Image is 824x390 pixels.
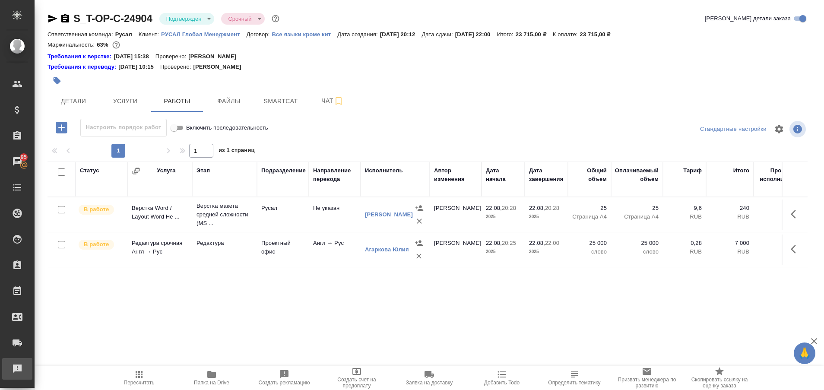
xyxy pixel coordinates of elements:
a: Требования к верстке: [48,52,114,61]
div: Дата начала [486,166,520,184]
button: Заявка на доставку [393,366,466,390]
p: РУСАЛ Глобал Менеджмент [161,31,247,38]
div: Исполнитель [365,166,403,175]
p: 22.08, [529,205,545,211]
span: Скопировать ссылку на оценку заказа [688,377,751,389]
span: 95 [16,153,32,162]
p: 9,6 [667,204,702,212]
div: Этап [196,166,210,175]
div: Подтвержден [221,13,264,25]
td: Англ → Рус [309,235,361,265]
span: Папка на Drive [194,380,229,386]
a: Требования к переводу: [48,63,118,71]
button: Здесь прячутся важные кнопки [786,239,806,260]
button: Призвать менеджера по развитию [611,366,683,390]
button: Срочный [225,15,254,22]
p: 20:28 [502,205,516,211]
div: Направление перевода [313,166,356,184]
p: 23 715,00 ₽ [516,31,553,38]
p: [DATE] 15:38 [114,52,155,61]
p: RUB [667,247,702,256]
span: Работы [156,96,198,107]
p: В работе [84,240,109,249]
div: Прогресс исполнителя в SC [758,166,797,192]
p: 20:25 [502,240,516,246]
div: split button [698,123,769,136]
p: 25 000 [615,239,659,247]
div: Нажми, чтобы открыть папку с инструкцией [48,63,118,71]
span: Посмотреть информацию [789,121,808,137]
p: Верстка макета средней сложности (MS ... [196,202,253,228]
p: 240 [710,204,749,212]
span: из 1 страниц [219,145,255,158]
button: Папка на Drive [175,366,248,390]
button: Создать счет на предоплату [320,366,393,390]
p: 2025 [486,212,520,221]
div: Дата завершения [529,166,564,184]
button: Скопировать ссылку на оценку заказа [683,366,756,390]
button: Доп статусы указывают на важность/срочность заказа [270,13,281,24]
button: Назначить [412,237,425,250]
div: Подразделение [261,166,306,175]
button: Создать рекламацию [248,366,320,390]
span: Призвать менеджера по развитию [616,377,678,389]
td: Верстка Word / Layout Word Не ... [127,200,192,230]
button: Сгруппировать [132,167,140,175]
span: Включить последовательность [186,124,268,132]
span: Пересчитать [124,380,155,386]
div: Исполнитель выполняет работу [78,204,123,216]
td: [PERSON_NAME] [430,200,482,230]
svg: Подписаться [333,96,344,106]
span: Заявка на доставку [406,380,453,386]
p: Итого: [497,31,515,38]
button: Скопировать ссылку для ЯМессенджера [48,13,58,24]
div: Подтвержден [159,13,215,25]
div: Исполнитель выполняет работу [78,239,123,250]
p: 23 715,00 ₽ [580,31,617,38]
div: Услуга [157,166,175,175]
div: Итого [733,166,749,175]
p: Страница А4 [572,212,607,221]
span: Настроить таблицу [769,119,789,140]
p: 63% [97,41,110,48]
span: [PERSON_NAME] детали заказа [705,14,791,23]
p: 22.08, [529,240,545,246]
p: Страница А4 [615,212,659,221]
p: [PERSON_NAME] [188,52,243,61]
button: 🙏 [794,342,815,364]
div: Общий объем [572,166,607,184]
p: 20:28 [545,205,559,211]
p: Договор: [247,31,272,38]
p: 25 [572,204,607,212]
button: Назначить [413,202,426,215]
div: Тариф [683,166,702,175]
td: [PERSON_NAME] [430,235,482,265]
button: Удалить [413,215,426,228]
td: Не указан [309,200,361,230]
p: Все языки кроме кит [272,31,337,38]
a: 95 [2,151,32,172]
p: Проверено: [160,63,193,71]
p: Маржинальность: [48,41,97,48]
p: слово [572,247,607,256]
p: 2025 [529,247,564,256]
p: Проверено: [155,52,189,61]
a: Все языки кроме кит [272,30,337,38]
span: Создать счет на предоплату [326,377,388,389]
span: Чат [312,95,353,106]
p: 2025 [529,212,564,221]
p: Редактура [196,239,253,247]
td: Проектный офис [257,235,309,265]
p: Дата сдачи: [422,31,455,38]
button: Определить тематику [538,366,611,390]
p: 22:00 [545,240,559,246]
p: Ответственная команда: [48,31,115,38]
p: 7 000 [710,239,749,247]
span: Определить тематику [548,380,600,386]
button: Добавить тэг [48,71,67,90]
span: Файлы [208,96,250,107]
a: [PERSON_NAME] [365,211,413,218]
a: РУСАЛ Глобал Менеджмент [161,30,247,38]
div: Статус [80,166,99,175]
span: Добавить Todo [484,380,520,386]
